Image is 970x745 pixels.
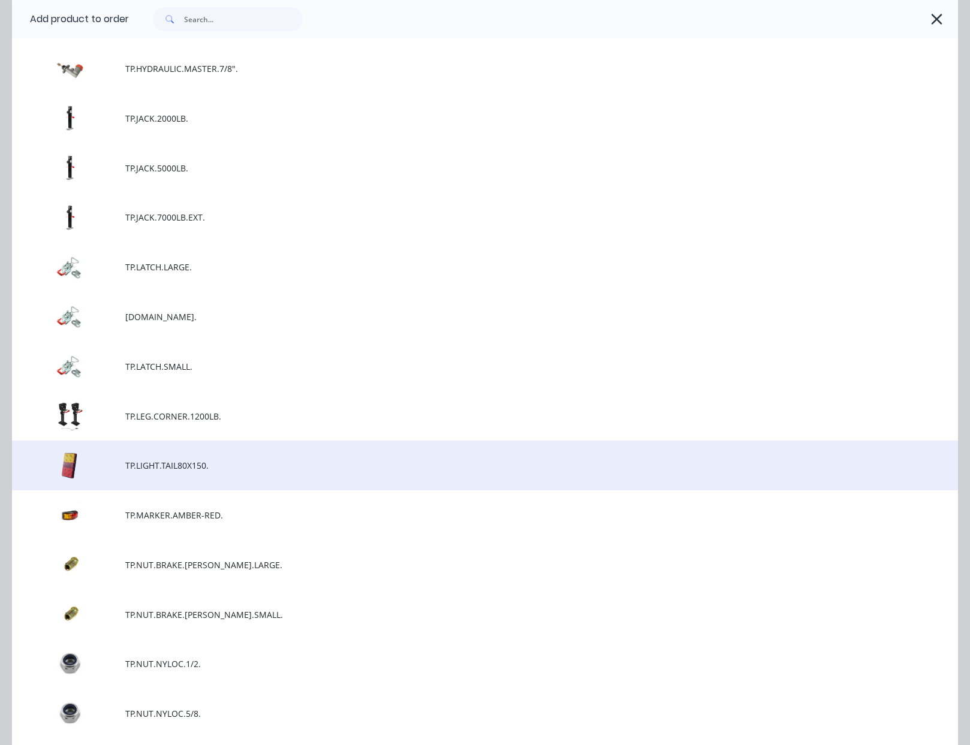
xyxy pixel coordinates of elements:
[125,211,791,224] span: TP.JACK.7000LB.EXT.
[125,112,791,125] span: TP.JACK.2000LB.
[125,559,791,571] span: TP.NUT.BRAKE.[PERSON_NAME].LARGE.
[125,310,791,323] span: [DOMAIN_NAME].
[125,360,791,373] span: TP.LATCH.SMALL.
[125,657,791,670] span: TP.NUT.NYLOC.1/2.
[125,410,791,423] span: TP.LEG.CORNER.1200LB.
[125,162,791,174] span: TP.JACK.5000LB.
[125,62,791,75] span: TP.HYDRAULIC.MASTER.7/8".
[125,608,791,621] span: TP.NUT.BRAKE.[PERSON_NAME].SMALL.
[125,261,791,273] span: TP.LATCH.LARGE.
[184,7,303,31] input: Search...
[125,509,791,521] span: TP.MARKER.AMBER-RED.
[125,459,791,472] span: TP.LIGHT.TAIL80X150.
[125,707,791,720] span: TP.NUT.NYLOC.5/8.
